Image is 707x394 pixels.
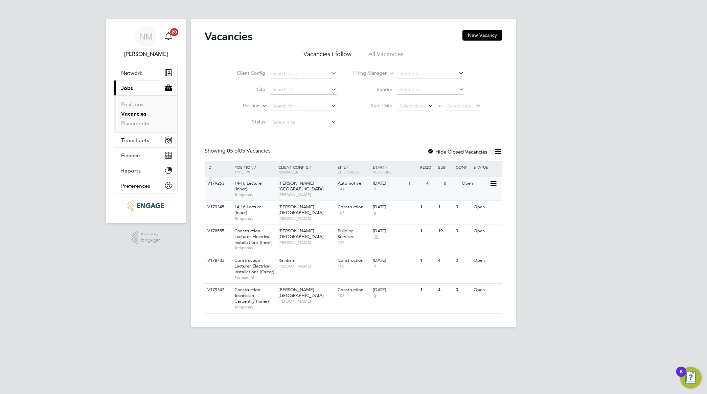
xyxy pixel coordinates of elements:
[454,201,472,213] div: 0
[278,169,298,175] span: Manager
[277,161,336,178] div: Client Config /
[336,161,371,178] div: Site /
[114,148,177,163] button: Finance
[368,50,404,62] li: All Vacancies
[373,204,417,210] div: [DATE]
[462,30,502,41] button: New Vacancy
[229,161,277,178] div: Position /
[270,85,337,95] input: Search for...
[373,228,417,234] div: [DATE]
[278,263,334,269] span: [PERSON_NAME]
[234,169,244,175] span: Type
[348,70,387,77] label: Hiring Manager
[680,367,702,389] button: Open Resource Center, 8 new notifications
[205,147,272,155] div: Showing
[234,228,273,245] span: Construction Lecturer Electrical Installations (Inner)
[234,304,275,310] span: Temporary
[121,101,143,108] a: Positions
[121,111,146,117] a: Vacancies
[132,231,160,244] a: Powered byEngage
[442,177,460,190] div: 0
[454,225,472,237] div: 0
[278,299,334,304] span: [PERSON_NAME]
[680,372,683,380] div: 8
[278,204,324,215] span: [PERSON_NAME][GEOGRAPHIC_DATA]
[234,257,274,275] span: Construction Lecturer Electrical Installations (Outer)
[454,284,472,296] div: 0
[353,102,392,109] label: Start Date
[128,200,164,211] img: ncclondon-logo-retina.png
[338,257,363,263] span: Construction
[407,177,424,190] div: 1
[206,201,229,213] div: V179345
[270,118,337,127] input: Select one
[234,275,275,280] span: Permanent
[418,254,436,267] div: 1
[278,216,334,221] span: [PERSON_NAME]
[418,161,436,173] div: Reqd
[447,103,472,109] span: Select date
[226,119,265,125] label: Status
[397,85,464,95] input: Search for...
[373,287,417,293] div: [DATE]
[373,181,405,186] div: [DATE]
[121,183,150,189] span: Preferences
[338,210,370,215] span: 106
[114,178,177,193] button: Preferences
[206,225,229,237] div: V178555
[206,177,229,190] div: V179263
[206,254,229,267] div: V178733
[121,152,140,159] span: Finance
[278,228,324,239] span: [PERSON_NAME][GEOGRAPHIC_DATA]
[121,120,149,126] a: Placements
[460,177,489,190] div: Open
[221,102,259,109] label: Position
[353,86,392,92] label: Vendor
[114,26,178,58] a: NM[PERSON_NAME]
[436,161,454,173] div: Sub
[338,204,363,210] span: Construction
[141,231,160,237] span: Powered by
[121,137,149,143] span: Timesheets
[454,161,472,173] div: Conf
[170,28,178,36] span: 20
[338,186,370,192] span: 141
[472,201,501,213] div: Open
[435,101,443,110] span: To
[338,263,370,269] span: 106
[418,225,436,237] div: 1
[106,19,186,223] nav: Main navigation
[373,186,377,192] span: 6
[338,287,363,293] span: Construction
[425,177,442,190] div: 4
[371,161,418,178] div: Start /
[205,30,252,43] h2: Vacancies
[436,254,454,267] div: 4
[338,180,361,186] span: Automotive
[397,69,464,78] input: Search for...
[400,103,424,109] span: Select date
[114,95,177,132] div: Jobs
[427,148,487,155] label: Hide Closed Vacancies
[114,133,177,147] button: Timesheets
[234,245,275,251] span: Temporary
[114,200,178,211] a: Go to home page
[472,225,501,237] div: Open
[114,80,177,95] button: Jobs
[373,210,377,216] span: 6
[338,240,370,245] span: 107
[278,240,334,245] span: [PERSON_NAME]
[227,147,271,154] span: 05 Vacancies
[162,26,175,47] a: 20
[114,163,177,178] button: Reports
[338,293,370,298] span: 106
[141,237,160,243] span: Engage
[373,234,380,240] span: 15
[472,161,501,173] div: Status
[472,284,501,296] div: Open
[121,70,142,76] span: Network
[418,201,436,213] div: 1
[303,50,351,62] li: Vacancies I follow
[234,287,269,304] span: Construction Technician Carpentry (Inner)
[206,284,229,296] div: V179347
